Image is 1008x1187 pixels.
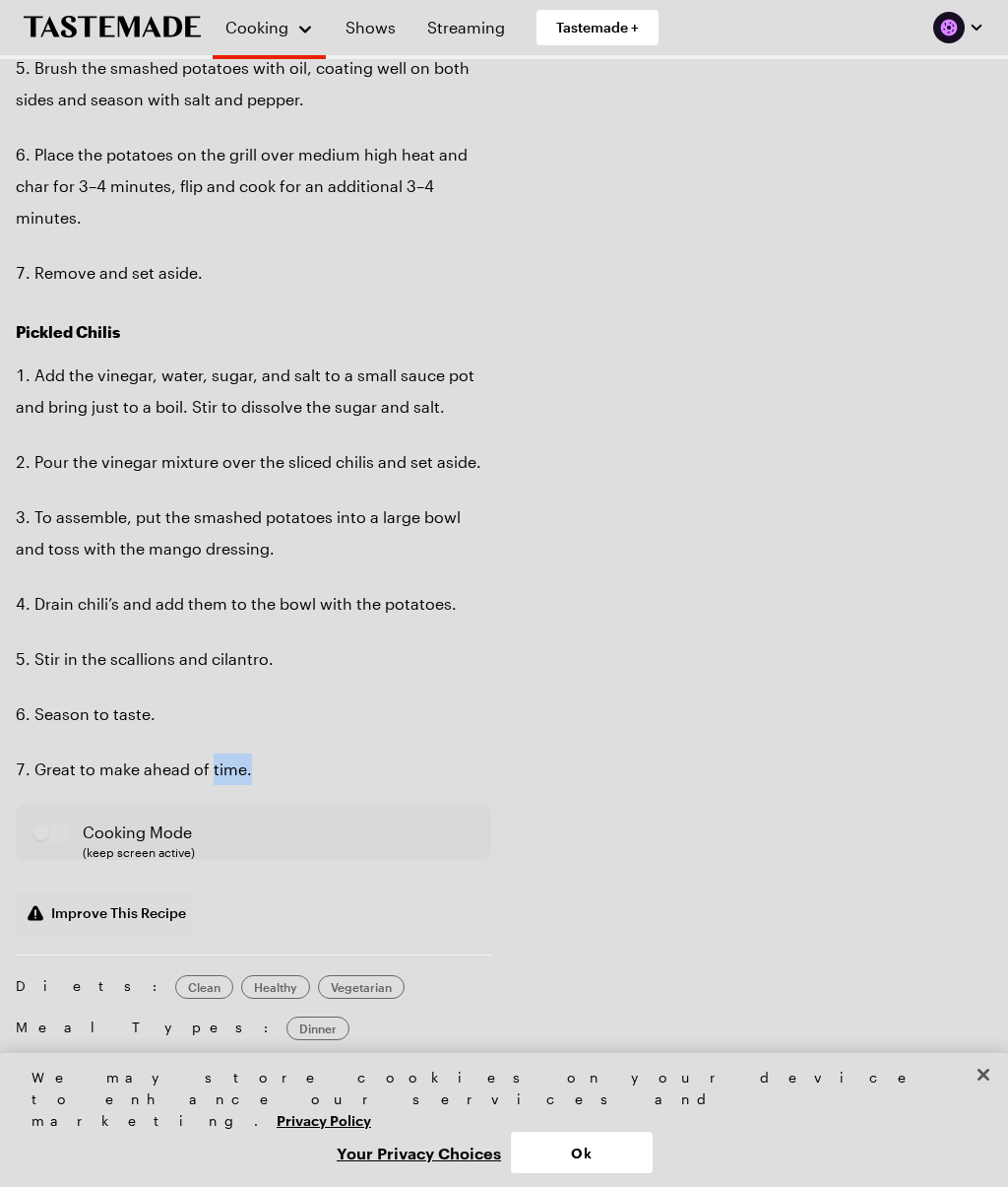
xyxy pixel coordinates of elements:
span: (keep screen active) [83,844,475,860]
span: Cooking Mode [83,821,475,844]
a: Healthy [241,975,310,999]
button: Your Privacy Choices [327,1132,511,1173]
li: Brush the smashed potatoes with oil, coating well on both sides and season with salt and pepper. [16,52,491,115]
img: Profile picture [933,12,965,43]
li: Remove and set aside. [16,257,491,289]
li: Great to make ahead of time. [16,754,491,785]
a: To Tastemade Home Page [24,17,201,39]
span: Diets: [16,975,167,999]
a: Vegetarian [318,975,405,999]
span: Tastemade + [556,18,639,37]
span: Improve This Recipe [51,903,186,923]
button: Profile picture [933,12,984,43]
li: Place the potatoes on the grill over medium high heat and char for 3–4 minutes, flip and cook for... [16,139,491,233]
button: Cooking [224,8,314,47]
span: Cooking [225,18,288,36]
button: Ok [511,1132,653,1173]
li: Add the vinegar, water, sugar, and salt to a small sauce pot and bring just to a boil. Stir to di... [16,360,491,423]
a: Dinner [286,1017,349,1040]
li: Stir in the scallions and cilantro. [16,643,491,675]
button: Close [962,1053,1005,1096]
span: Meal Types: [16,1017,279,1040]
a: Tastemade + [536,10,659,45]
div: We may store cookies on your device to enhance our services and marketing. [31,1067,960,1132]
span: Clean [188,977,220,997]
li: To assemble, put the smashed potatoes into a large bowl and toss with the mango dressing. [16,501,491,564]
a: More information about your privacy, opens in a new tab [277,1110,371,1129]
li: Pour the vinegar mixture over the sliced chilis and set aside. [16,446,491,478]
span: Dinner [299,1019,337,1038]
a: Clean [175,975,233,999]
a: Improve This Recipe [16,891,198,935]
li: Drain chili’s and add them to the bowl with the potatoes. [16,588,491,620]
h3: Pickled Chilis [16,320,491,344]
span: Healthy [254,977,297,997]
span: Vegetarian [331,977,392,997]
li: Season to taste. [16,698,491,730]
div: Privacy [31,1067,960,1173]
